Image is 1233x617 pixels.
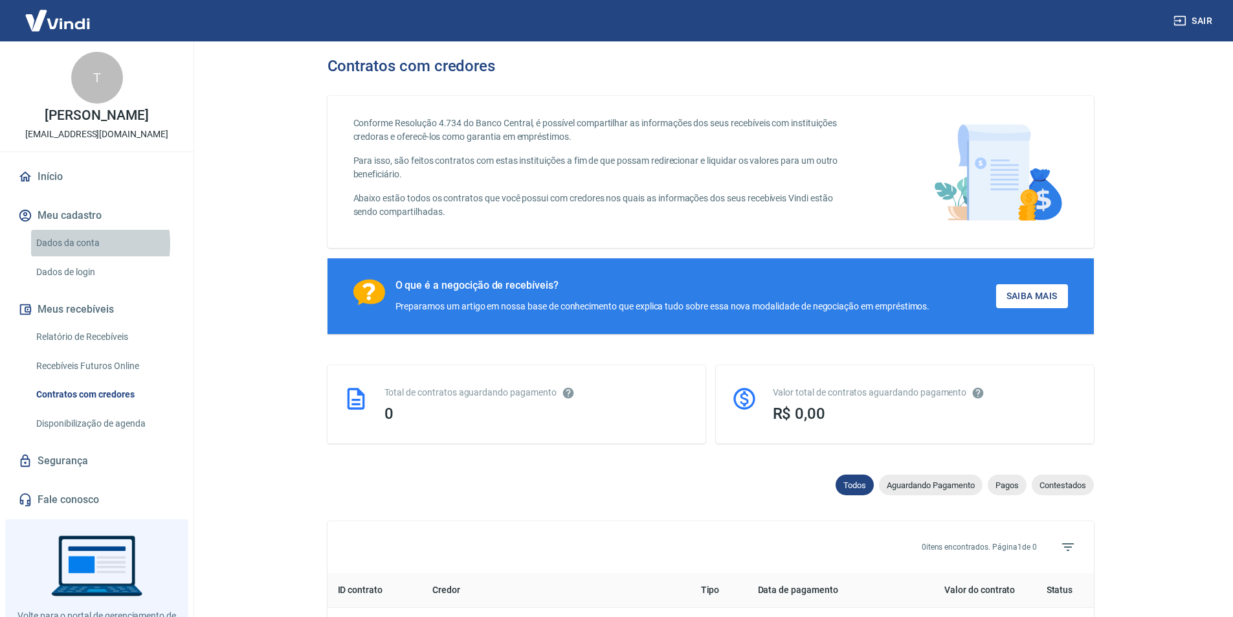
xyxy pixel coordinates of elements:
[16,486,178,514] a: Fale conosco
[972,387,984,399] svg: O valor comprometido não se refere a pagamentos pendentes na Vindi e sim como garantia a outras i...
[773,386,1078,399] div: Valor total de contratos aguardando pagamento
[988,475,1027,495] div: Pagos
[879,475,983,495] div: Aguardando Pagamento
[395,279,930,292] div: O que é a negocição de recebíveis?
[748,573,894,608] th: Data de pagamento
[31,230,178,256] a: Dados da conta
[836,480,874,490] span: Todos
[16,295,178,324] button: Meus recebíveis
[16,201,178,230] button: Meu cadastro
[328,57,496,75] h3: Contratos com credores
[31,381,178,408] a: Contratos com credores
[1025,573,1093,608] th: Status
[1052,532,1083,563] span: Filtros
[893,573,1025,608] th: Valor do contrato
[922,541,1037,553] p: 0 itens encontrados. Página 1 de 0
[71,52,123,104] div: T
[422,573,690,608] th: Credor
[836,475,874,495] div: Todos
[384,386,690,399] div: Total de contratos aguardando pagamento
[328,573,423,608] th: ID contrato
[45,109,148,122] p: [PERSON_NAME]
[1032,475,1094,495] div: Contestados
[773,405,826,423] span: R$ 0,00
[996,284,1068,308] a: Saiba Mais
[16,163,178,191] a: Início
[353,192,854,219] p: Abaixo estão todos os contratos que você possui com credores nos quais as informações dos seus re...
[988,480,1027,490] span: Pagos
[353,154,854,181] p: Para isso, são feitos contratos com estas instituições a fim de que possam redirecionar e liquida...
[31,324,178,350] a: Relatório de Recebíveis
[353,279,385,306] img: Ícone com um ponto de interrogação.
[1032,480,1094,490] span: Contestados
[879,480,983,490] span: Aguardando Pagamento
[31,410,178,437] a: Disponibilização de agenda
[928,117,1068,227] img: main-image.9f1869c469d712ad33ce.png
[16,447,178,475] a: Segurança
[562,387,575,399] svg: Esses contratos não se referem à Vindi, mas sim a outras instituições.
[395,300,930,313] div: Preparamos um artigo em nossa base de conhecimento que explica tudo sobre essa nova modalidade de...
[1171,9,1217,33] button: Sair
[16,1,100,40] img: Vindi
[31,259,178,286] a: Dados de login
[31,353,178,379] a: Recebíveis Futuros Online
[691,573,748,608] th: Tipo
[25,128,168,141] p: [EMAIL_ADDRESS][DOMAIN_NAME]
[353,117,854,144] p: Conforme Resolução 4.734 do Banco Central, é possível compartilhar as informações dos seus recebí...
[384,405,690,423] div: 0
